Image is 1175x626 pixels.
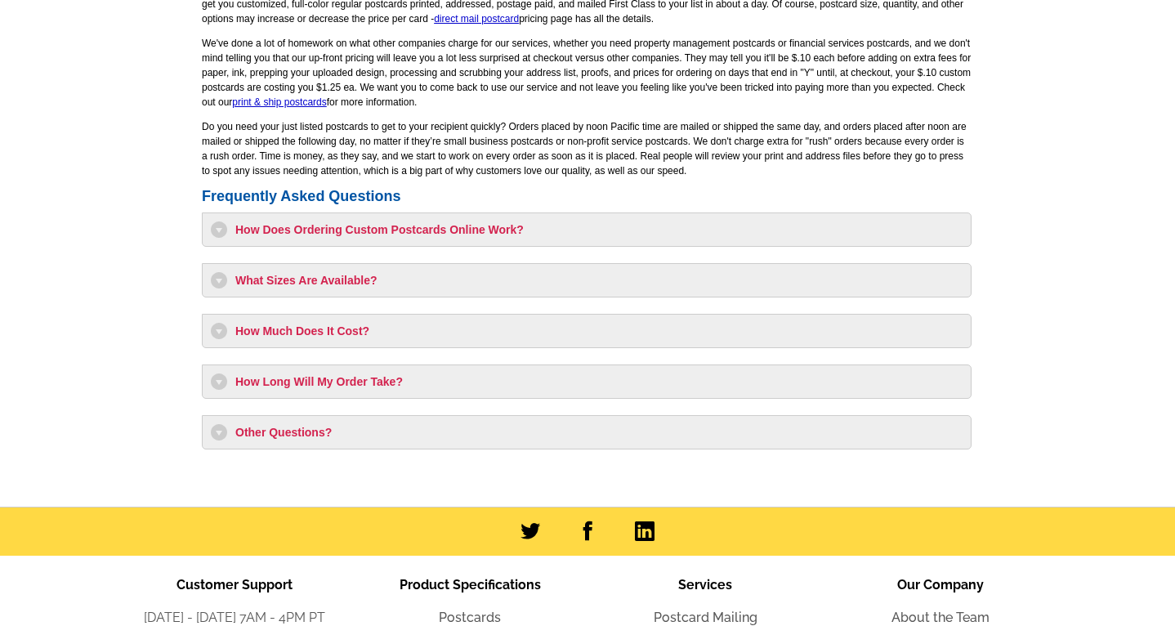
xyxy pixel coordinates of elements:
[678,577,732,592] span: Services
[211,221,963,238] h3: How Does Ordering Custom Postcards Online Work?
[434,13,519,25] a: direct mail postcard
[891,610,990,625] a: About the Team
[654,610,757,625] a: Postcard Mailing
[211,373,963,390] h3: How Long Will My Order Take?
[211,272,963,288] h3: What Sizes Are Available?
[202,119,972,178] p: Do you need your just listed postcards to get to your recipient quickly? Orders placed by noon Pa...
[211,323,963,339] h3: How Much Does It Cost?
[202,36,972,110] p: We've done a lot of homework on what other companies charge for our services, whether you need pr...
[439,610,501,625] a: Postcards
[176,577,293,592] span: Customer Support
[232,96,326,108] a: print & ship postcards
[400,577,541,592] span: Product Specifications
[897,577,984,592] span: Our Company
[202,188,972,206] h2: Frequently Asked Questions
[211,424,963,440] h3: Other Questions?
